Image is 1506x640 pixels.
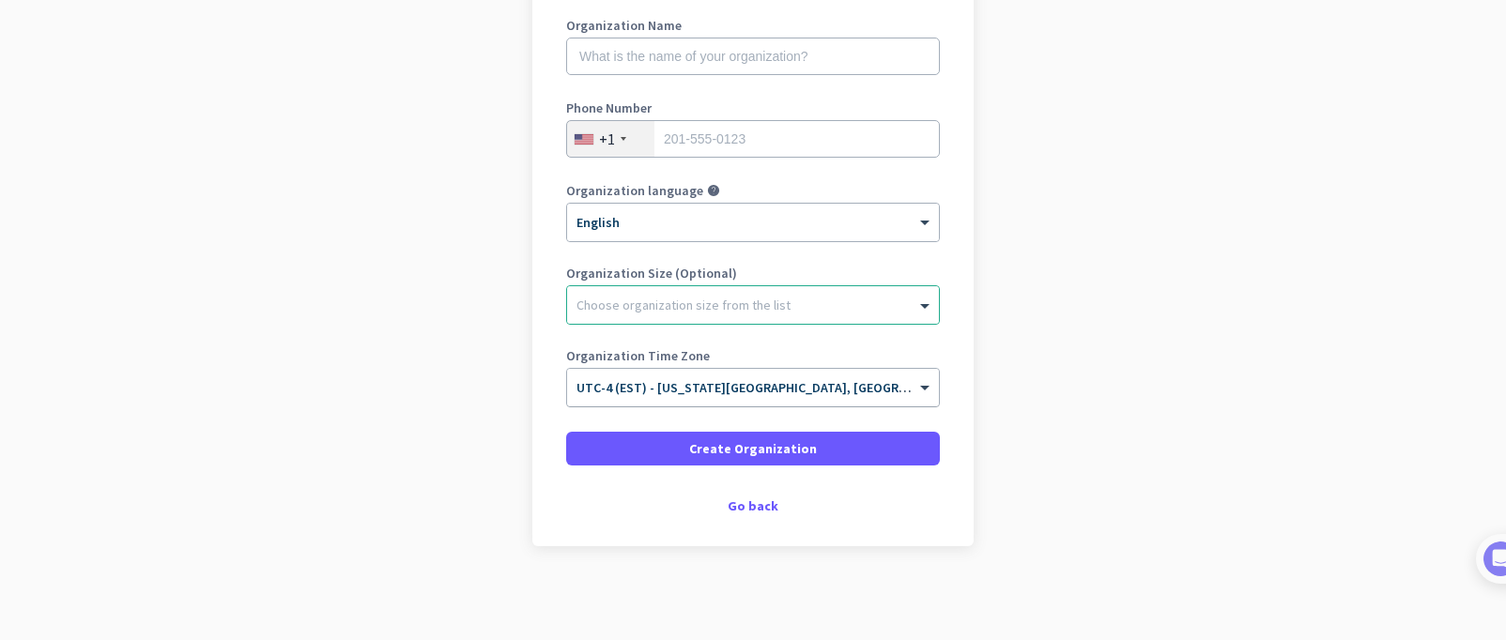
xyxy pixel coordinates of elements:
button: Create Organization [566,432,940,465]
span: Create Organization [689,439,817,458]
input: 201-555-0123 [566,120,940,158]
label: Organization Name [566,19,940,32]
input: What is the name of your organization? [566,38,940,75]
label: Organization Size (Optional) [566,267,940,280]
label: Organization language [566,184,703,197]
label: Phone Number [566,101,940,114]
label: Organization Time Zone [566,349,940,362]
div: Go back [566,499,940,512]
div: +1 [599,130,615,148]
i: help [707,184,720,197]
